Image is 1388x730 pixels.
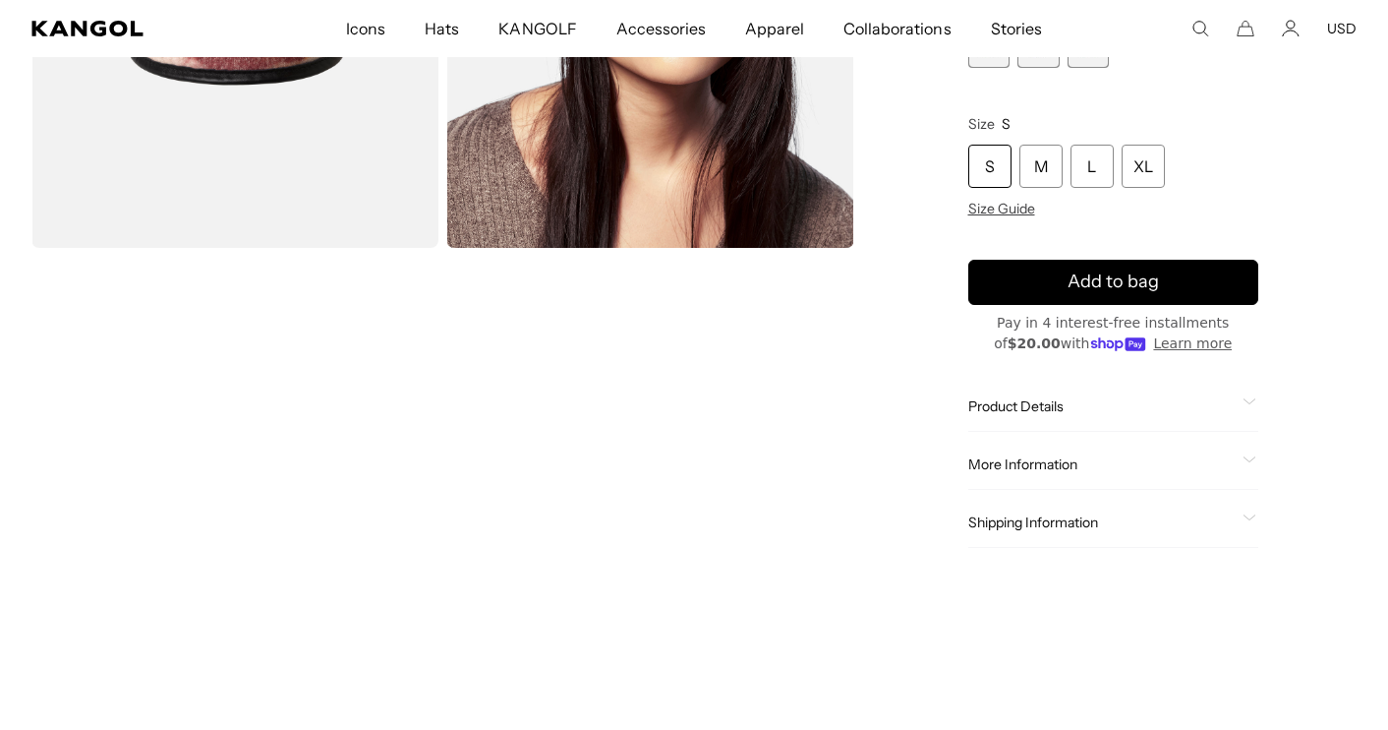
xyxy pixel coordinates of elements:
button: Add to bag [968,260,1259,305]
a: Kangol [31,21,228,36]
summary: Search here [1191,20,1209,37]
span: Product Details [968,397,1236,415]
span: S [1002,115,1011,133]
span: Shipping Information [968,514,1236,531]
button: USD [1327,20,1357,37]
span: Add to bag [1068,269,1159,295]
div: S [968,145,1012,188]
span: Size [968,115,995,133]
a: Account [1282,20,1300,37]
span: More Information [968,456,1236,473]
div: XL [1122,145,1165,188]
span: Size Guide [968,200,1035,217]
div: M [1019,145,1063,188]
div: L [1070,145,1114,188]
button: Cart [1237,20,1254,37]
